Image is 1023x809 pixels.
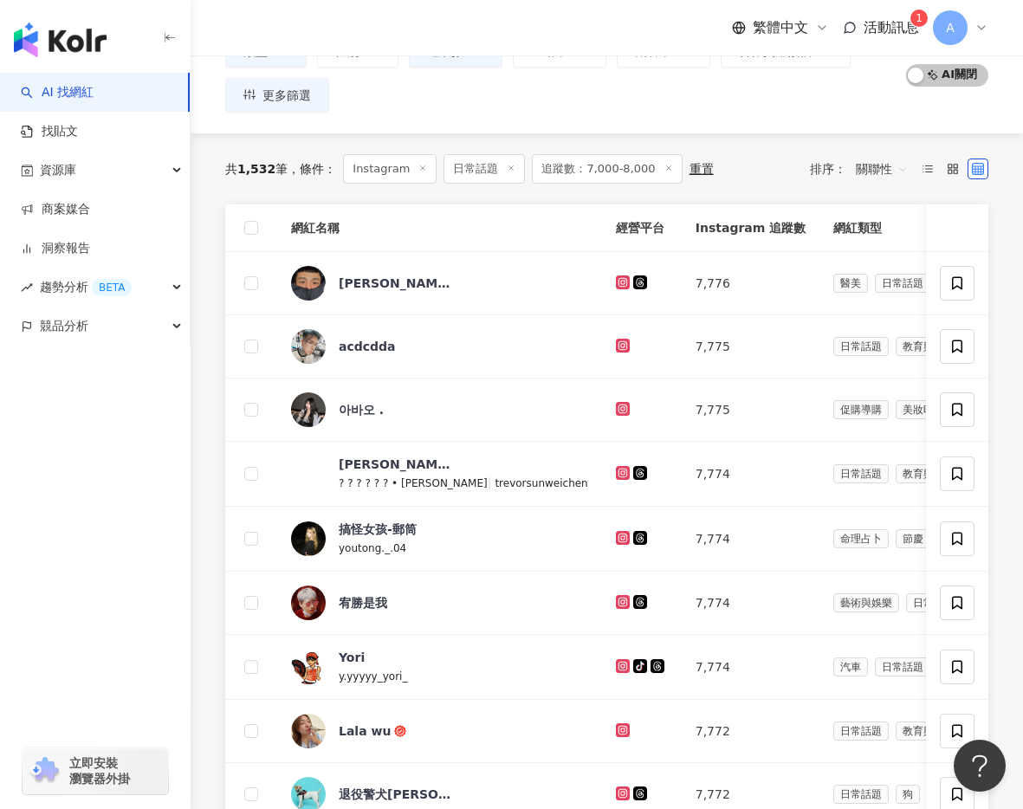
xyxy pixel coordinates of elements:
span: y.yyyyy_yori_ [339,670,407,683]
span: 教育與學習 [896,464,961,483]
span: 追蹤數：7,000-8,000 [532,154,682,184]
td: 7,775 [682,315,819,379]
span: 狗 [896,785,920,804]
a: KOL AvatarYoriy.yyyyy_yori_ [291,649,588,685]
div: 搞怪女孩-郵筒 [339,521,417,538]
sup: 1 [910,10,928,27]
span: 立即安裝 瀏覽器外掛 [69,755,130,786]
div: Yori [339,649,365,666]
span: 節慶 [896,529,930,548]
span: 教育與學習 [896,722,961,741]
div: 排序： [810,155,917,183]
span: trevorsunweichen [495,477,587,489]
img: KOL Avatar [291,392,326,427]
span: 日常話題 [875,657,930,676]
a: 洞察報告 [21,240,90,257]
th: Instagram 追蹤數 [682,204,819,252]
iframe: Help Scout Beacon - Open [954,740,1006,792]
span: 藝術與娛樂 [833,593,899,612]
span: Instagram [343,154,437,184]
a: KOL Avatar아바오 . [291,392,588,427]
td: 7,774 [682,442,819,507]
img: KOL Avatar [291,586,326,620]
span: 促購導購 [833,400,889,419]
td: 7,772 [682,700,819,763]
div: 重置 [690,162,714,176]
span: 日常話題 [833,464,889,483]
div: [PERSON_NAME] [339,456,451,473]
span: youtong._.04 [339,542,406,554]
span: | [488,476,495,489]
span: 日常話題 [833,337,889,356]
div: 宥勝是我 [339,594,387,612]
div: 退役警犬[PERSON_NAME] [339,786,451,803]
div: BETA [92,279,132,296]
span: 汽車 [833,657,868,676]
div: 아바오 . [339,401,384,418]
img: chrome extension [28,757,62,785]
td: 7,775 [682,379,819,442]
span: 教育與學習 [896,337,961,356]
span: 資源庫 [40,151,76,190]
td: 7,776 [682,252,819,315]
a: KOL Avataracdcdda [291,329,588,364]
td: 7,774 [682,507,819,572]
span: 1,532 [237,162,275,176]
th: 經營平台 [602,204,682,252]
a: searchAI 找網紅 [21,84,94,101]
span: 日常話題 [875,274,930,293]
span: 日常話題 [833,722,889,741]
button: 更多篩選 [225,78,329,113]
img: KOL Avatar [291,714,326,748]
div: 共 筆 [225,162,288,176]
a: 找貼文 [21,123,78,140]
span: 1 [916,12,923,24]
span: 日常話題 [444,154,525,184]
img: KOL Avatar [291,650,326,684]
td: 7,774 [682,572,819,635]
span: 條件 ： [288,162,336,176]
span: 命理占卜 [833,529,889,548]
img: KOL Avatar [291,456,326,491]
span: 競品分析 [40,307,88,346]
span: rise [21,282,33,294]
span: ? ? ? ? ? ? • [PERSON_NAME] [339,477,488,489]
span: A [946,18,955,37]
span: 醫美 [833,274,868,293]
th: 網紅名稱 [277,204,602,252]
a: chrome extension立即安裝 瀏覽器外掛 [23,748,168,794]
div: Lala wu [339,722,391,740]
img: KOL Avatar [291,521,326,556]
img: KOL Avatar [291,329,326,364]
td: 7,774 [682,635,819,700]
span: 關聯性 [856,155,908,183]
img: logo [14,23,107,57]
span: 更多篩選 [262,88,311,102]
a: 商案媒合 [21,201,90,218]
span: 日常話題 [833,785,889,804]
a: KOL Avatar搞怪女孩-郵筒youtong._.04 [291,521,588,557]
span: 活動訊息 [864,19,919,36]
img: KOL Avatar [291,266,326,301]
span: 美妝時尚 [896,400,951,419]
span: 繁體中文 [753,18,808,37]
a: KOL Avatar[PERSON_NAME]? ? ? ? ? ? • [PERSON_NAME]|trevorsunweichen [291,456,588,492]
a: KOL Avatar宥勝是我 [291,586,588,620]
div: acdcdda [339,338,396,355]
span: 趨勢分析 [40,268,132,307]
a: KOL Avatar[PERSON_NAME] ??? [291,266,588,301]
div: [PERSON_NAME] ??? [339,275,451,292]
a: KOL AvatarLala wu [291,714,588,748]
span: 日常話題 [906,593,961,612]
